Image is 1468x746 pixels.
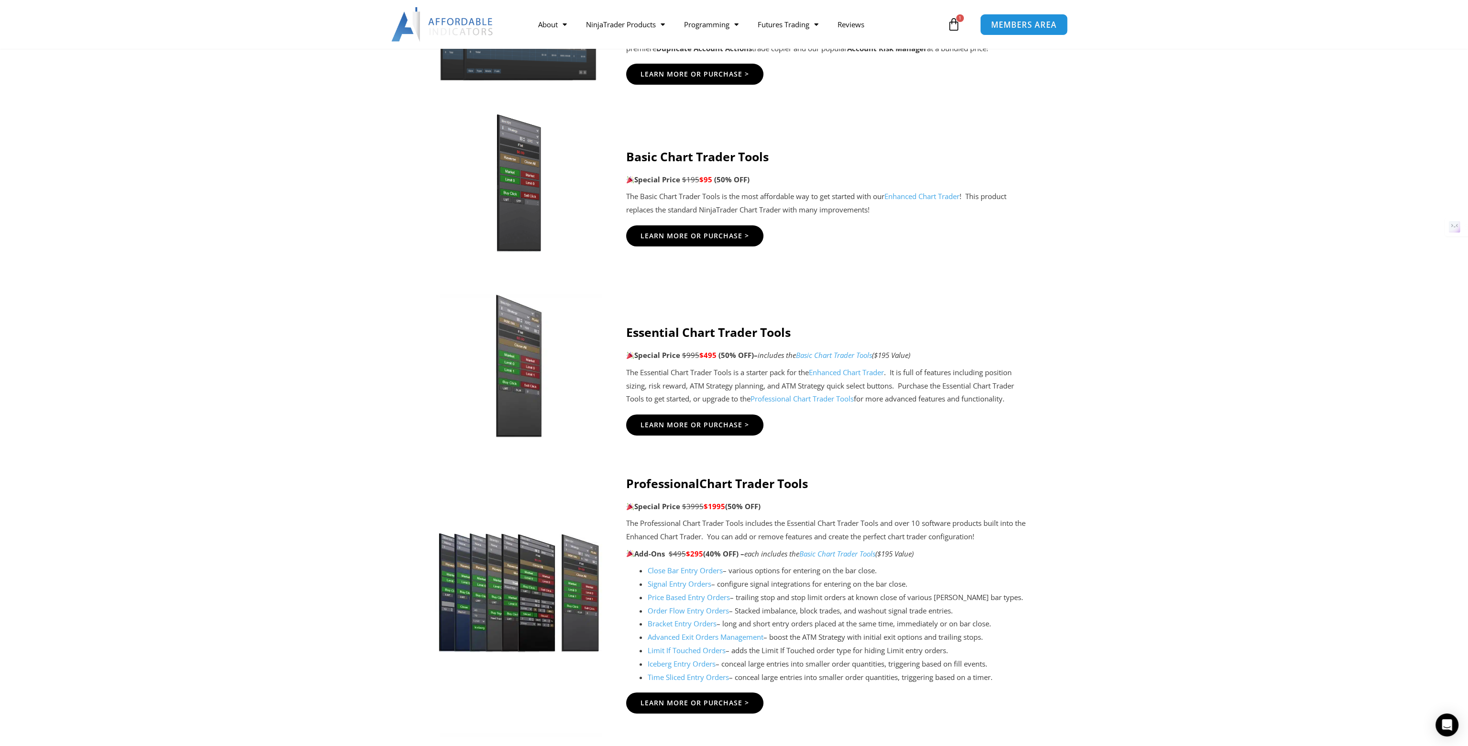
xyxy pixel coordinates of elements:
span: Learn More Or Purchase > [640,71,749,78]
a: Futures Trading [748,13,828,35]
i: each includes the ($195 Value) [744,549,914,558]
a: Bracket Entry Orders [648,619,717,628]
span: $195 [682,175,699,184]
a: Order Flow Entry Orders [648,606,729,615]
strong: Chart Trader Tools [699,475,808,491]
a: Time Sliced Entry Orders [648,672,729,682]
li: – Stacked imbalance, block trades, and washout signal trade entries. [648,604,1033,618]
img: LogoAI | Affordable Indicators – NinjaTrader [391,7,494,42]
img: ProfessionalToolsBundlePagejpg | Affordable Indicators – NinjaTrader [435,509,602,652]
li: – boost the ATM Strategy with initial exit options and trailing stops. [648,631,1033,644]
a: Programming [674,13,748,35]
strong: Essential Chart Trader Tools [626,324,791,340]
span: 1 [956,14,964,22]
span: $3995 [682,501,704,511]
strong: Basic Chart Trader Tools [626,148,769,165]
a: Price Based Entry Orders [648,592,730,602]
a: Learn More Or Purchase > [626,414,763,435]
span: $95 [699,175,712,184]
li: – configure signal integrations for entering on the bar close. [648,578,1033,591]
a: Basic Chart Trader Tools [799,549,875,558]
strong: Special Price [626,350,680,360]
li: – conceal large entries into smaller order quantities, triggering based on fill events. [648,657,1033,671]
a: Enhanced Chart Trader [884,191,960,201]
span: $995 [682,350,699,360]
span: (50% OFF) [718,350,754,360]
li: – adds the Limit If Touched order type for hiding Limit entry orders. [648,644,1033,657]
span: Learn More Or Purchase > [640,233,749,239]
li: – various options for entering on the bar close. [648,564,1033,578]
li: – long and short entry orders placed at the same time, immediately or on bar close. [648,617,1033,631]
p: The Professional Chart Trader Tools includes the Essential Chart Trader Tools and over 10 softwar... [626,517,1033,544]
img: 🎉 [627,550,634,557]
p: The Essential Chart Trader Tools is a starter pack for the . It is full of features including pos... [626,366,1033,406]
nav: Menu [528,13,944,35]
a: Professional Chart Trader Tools [751,394,854,403]
span: (50% OFF) [714,175,750,184]
img: 🎉 [627,503,634,510]
span: MEMBERS AREA [991,21,1057,29]
h4: Professional [626,476,1033,490]
p: The Basic Chart Trader Tools is the most affordable way to get started with our ! This product re... [626,190,1033,217]
img: 🎉 [627,352,634,359]
strong: Add-Ons [626,549,665,558]
a: About [528,13,576,35]
img: 🎉 [627,176,634,183]
a: Learn More Or Purchase > [626,692,763,713]
a: Enhanced Chart Trader [809,367,884,377]
span: $295 [686,549,703,558]
b: (50% OFF) [725,501,761,511]
span: $1995 [704,501,725,511]
a: Learn More Or Purchase > [626,64,763,85]
a: Advanced Exit Orders Management [648,632,763,642]
a: NinjaTrader Products [576,13,674,35]
a: Iceberg Entry Orders [648,659,716,668]
li: – conceal large entries into smaller order quantities, triggering based on a timer. [648,671,1033,684]
span: Learn More Or Purchase > [640,700,749,706]
img: BasicTools | Affordable Indicators – NinjaTrader [435,111,602,255]
span: Learn More Or Purchase > [640,422,749,428]
span: – [754,350,758,360]
a: MEMBERS AREA [980,13,1068,35]
a: Basic Chart Trader Tools [796,350,872,360]
b: (40% OFF) – [703,549,744,558]
div: Open Intercom Messenger [1435,713,1458,736]
strong: Special Price [626,501,680,511]
span: $495 [699,350,717,360]
i: includes the ($195 Value) [758,350,910,360]
li: – trailing stop and stop limit orders at known close of various [PERSON_NAME] bar types. [648,591,1033,604]
a: Learn More Or Purchase > [626,225,763,246]
img: Essential-Chart-Trader-Toolsjpg | Affordable Indicators – NinjaTrader [435,294,602,437]
strong: Special Price [626,175,680,184]
a: Close Bar Entry Orders [648,566,723,575]
a: 1 [933,11,975,38]
span: $495 [669,549,686,558]
a: Signal Entry Orders [648,579,711,589]
a: Reviews [828,13,873,35]
a: Limit If Touched Orders [648,646,726,655]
